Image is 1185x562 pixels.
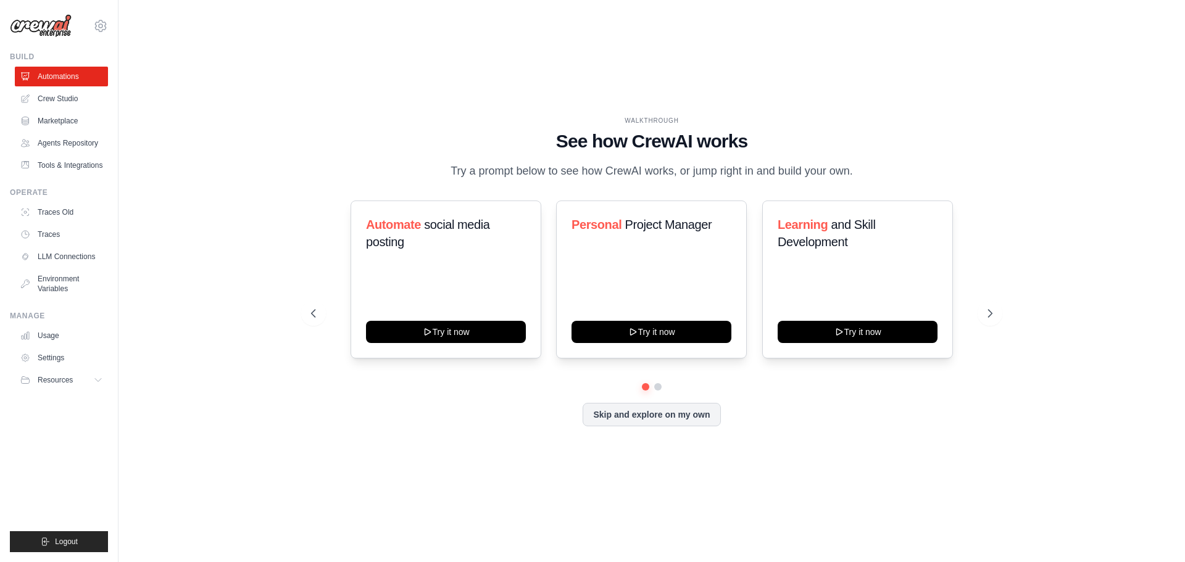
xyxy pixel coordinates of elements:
button: Try it now [778,321,938,343]
div: Manage [10,311,108,321]
div: Operate [10,188,108,197]
span: social media posting [366,218,490,249]
span: Resources [38,375,73,385]
a: Automations [15,67,108,86]
a: LLM Connections [15,247,108,267]
button: Skip and explore on my own [583,403,720,426]
a: Tools & Integrations [15,155,108,175]
span: Automate [366,218,421,231]
button: Logout [10,531,108,552]
button: Try it now [572,321,731,343]
span: Project Manager [625,218,712,231]
a: Traces [15,225,108,244]
a: Marketplace [15,111,108,131]
span: Learning [778,218,828,231]
span: Logout [55,537,78,547]
div: WALKTHROUGH [311,116,992,125]
img: Logo [10,14,72,38]
a: Traces Old [15,202,108,222]
span: Personal [572,218,622,231]
div: Build [10,52,108,62]
a: Usage [15,326,108,345]
button: Try it now [366,321,526,343]
a: Agents Repository [15,133,108,153]
a: Settings [15,348,108,368]
a: Crew Studio [15,89,108,109]
span: and Skill Development [778,218,875,249]
h1: See how CrewAI works [311,130,992,152]
a: Environment Variables [15,269,108,299]
p: Try a prompt below to see how CrewAI works, or jump right in and build your own. [444,162,859,180]
button: Resources [15,370,108,390]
